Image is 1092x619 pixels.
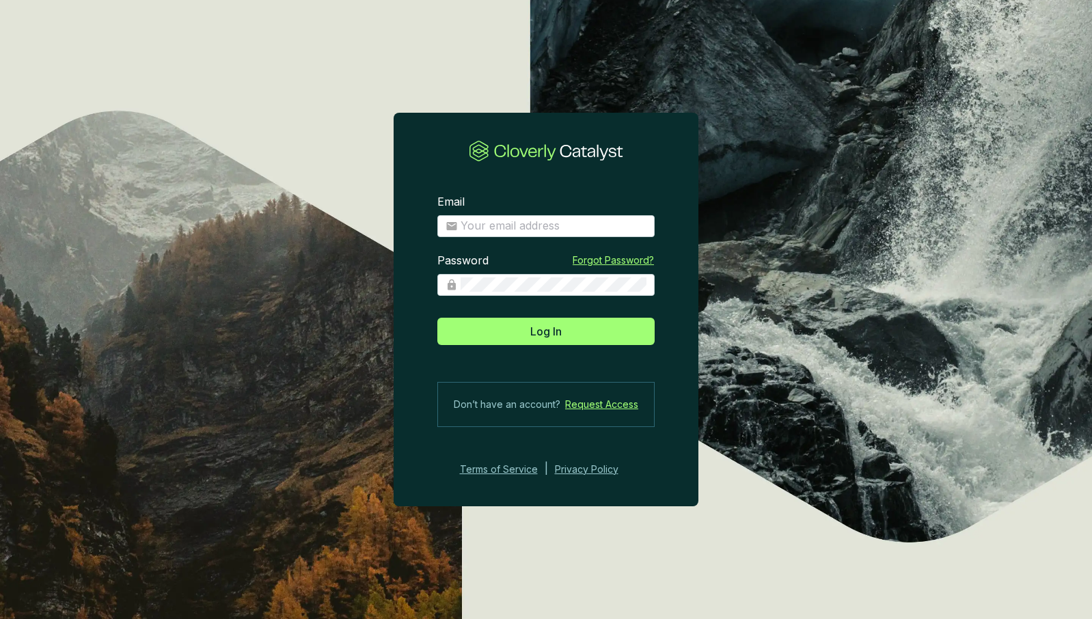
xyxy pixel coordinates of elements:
label: Password [437,253,489,269]
span: Don’t have an account? [454,396,560,413]
div: | [545,461,548,478]
a: Request Access [565,396,638,413]
a: Privacy Policy [555,461,637,478]
a: Terms of Service [456,461,538,478]
input: Email [461,219,646,234]
button: Log In [437,318,655,345]
span: Log In [530,323,562,340]
input: Password [461,277,646,292]
label: Email [437,195,465,210]
a: Forgot Password? [573,253,654,267]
